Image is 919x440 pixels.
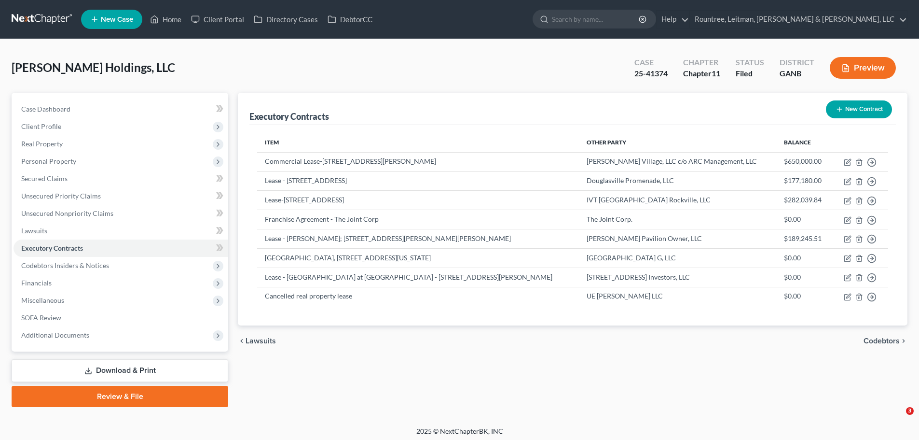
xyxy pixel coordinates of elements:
[21,105,70,113] span: Case Dashboard
[21,209,113,217] span: Unsecured Nonpriority Claims
[257,287,579,306] td: Cancelled real property lease
[579,287,776,306] td: UE [PERSON_NAME] LLC
[776,171,833,191] td: $177,180.00
[826,100,892,118] button: New Contract
[21,313,61,322] span: SOFA Review
[830,57,896,79] button: Preview
[21,122,61,130] span: Client Profile
[12,359,228,382] a: Download & Print
[249,11,323,28] a: Directory Cases
[145,11,186,28] a: Home
[21,296,64,304] span: Miscellaneous
[579,133,776,152] th: Other Party
[900,337,907,345] i: chevron_right
[238,337,246,345] i: chevron_left
[257,249,579,268] td: [GEOGRAPHIC_DATA], [STREET_ADDRESS][US_STATE]
[14,205,228,222] a: Unsecured Nonpriority Claims
[14,240,228,257] a: Executory Contracts
[12,386,228,407] a: Review & File
[776,287,833,306] td: $0.00
[14,309,228,326] a: SOFA Review
[864,337,907,345] button: Codebtors chevron_right
[906,407,914,415] span: 3
[683,57,720,68] div: Chapter
[21,157,76,165] span: Personal Property
[552,10,640,28] input: Search by name...
[257,268,579,287] td: Lease - [GEOGRAPHIC_DATA] at [GEOGRAPHIC_DATA] - [STREET_ADDRESS][PERSON_NAME]
[683,68,720,79] div: Chapter
[323,11,377,28] a: DebtorCC
[864,337,900,345] span: Codebtors
[776,133,833,152] th: Balance
[886,407,909,430] iframe: Intercom live chat
[14,100,228,118] a: Case Dashboard
[14,222,228,240] a: Lawsuits
[257,191,579,210] td: Lease-[STREET_ADDRESS]
[712,69,720,78] span: 11
[257,152,579,171] td: Commercial Lease-[STREET_ADDRESS][PERSON_NAME]
[579,229,776,249] td: [PERSON_NAME] Pavilion Owner, LLC
[776,229,833,249] td: $189,245.51
[579,268,776,287] td: [STREET_ADDRESS] Investors, LLC
[21,244,83,252] span: Executory Contracts
[579,249,776,268] td: [GEOGRAPHIC_DATA] G, LLC
[736,68,764,79] div: Filed
[780,68,814,79] div: GANB
[776,249,833,268] td: $0.00
[21,279,52,287] span: Financials
[14,170,228,187] a: Secured Claims
[776,191,833,210] td: $282,039.84
[579,210,776,229] td: The Joint Corp.
[736,57,764,68] div: Status
[12,60,175,74] span: [PERSON_NAME] Holdings, LLC
[249,111,329,122] div: Executory Contracts
[634,57,668,68] div: Case
[21,261,109,270] span: Codebtors Insiders & Notices
[634,68,668,79] div: 25-41374
[776,210,833,229] td: $0.00
[21,331,89,339] span: Additional Documents
[21,140,63,148] span: Real Property
[780,57,814,68] div: District
[257,229,579,249] td: Lease - [PERSON_NAME]; [STREET_ADDRESS][PERSON_NAME][PERSON_NAME]
[776,152,833,171] td: $650,000.00
[21,192,101,200] span: Unsecured Priority Claims
[579,171,776,191] td: Douglasville Promenade, LLC
[579,191,776,210] td: IVT [GEOGRAPHIC_DATA] Rockville, LLC
[21,174,68,183] span: Secured Claims
[257,133,579,152] th: Item
[257,210,579,229] td: Franchise Agreement - The Joint Corp
[101,16,133,23] span: New Case
[21,227,47,235] span: Lawsuits
[186,11,249,28] a: Client Portal
[579,152,776,171] td: [PERSON_NAME] Village, LLC c/o ARC Management, LLC
[657,11,689,28] a: Help
[238,337,276,345] button: chevron_left Lawsuits
[776,268,833,287] td: $0.00
[257,171,579,191] td: Lease - [STREET_ADDRESS]
[14,187,228,205] a: Unsecured Priority Claims
[246,337,276,345] span: Lawsuits
[690,11,907,28] a: Rountree, Leitman, [PERSON_NAME] & [PERSON_NAME], LLC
